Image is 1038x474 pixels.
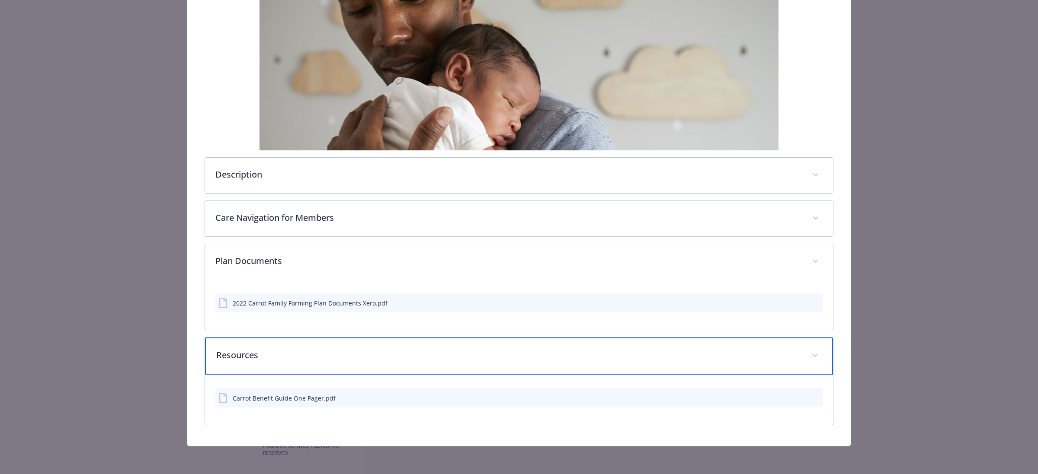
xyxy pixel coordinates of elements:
div: Plan Documents [205,244,833,280]
div: Resources [205,375,833,425]
div: Description [205,158,833,193]
p: Resources [216,349,801,362]
button: download file [798,299,804,308]
button: download file [798,394,804,403]
p: Description [215,168,802,181]
button: preview file [811,299,819,308]
div: Resources [205,337,833,375]
p: Plan Documents [215,254,802,267]
p: Care Navigation for Members [215,211,802,224]
div: Plan Documents [205,280,833,330]
button: preview file [811,394,819,403]
div: Carrot Benefit Guide One Pager.pdf [233,394,336,403]
div: Care Navigation for Members [205,201,833,236]
div: 2022 Carrot Family Forming Plan Documents Xero.pdf [233,299,388,308]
